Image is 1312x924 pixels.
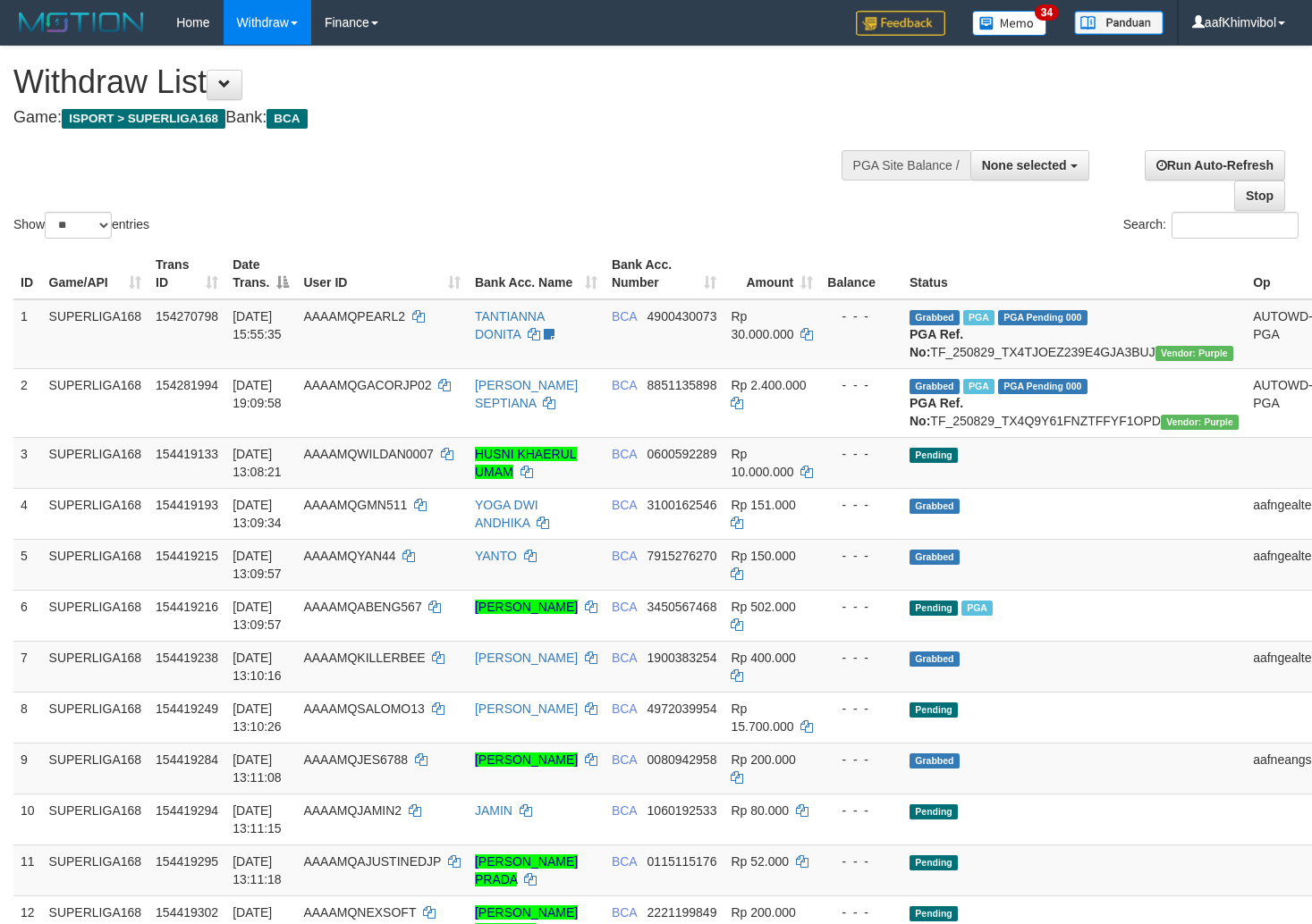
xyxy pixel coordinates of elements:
span: BCA [612,752,637,767]
span: Vendor URL: https://trx4.1velocity.biz [1155,346,1233,361]
a: JAMIN [475,803,512,818]
span: 154419133 [156,447,218,461]
div: - - - [827,903,895,921]
span: BCA [612,600,637,614]
div: - - - [827,598,895,616]
span: BCA [612,701,637,716]
h1: Withdraw List [13,64,857,100]
th: Date Trans.: activate to sort column descending [225,248,296,299]
span: 154419295 [156,854,218,869]
span: AAAAMQNEXSOFT [303,905,416,920]
span: Copy 1900383254 to clipboard [648,651,717,665]
th: Bank Acc. Number: activate to sort column ascending [605,248,724,299]
th: Trans ID: activate to sort column ascending [148,248,225,299]
span: Copy 3100162546 to clipboard [648,498,717,512]
b: PGA Ref. No: [910,396,963,428]
td: SUPERLIGA168 [42,844,149,895]
span: BCA [612,905,637,920]
span: Rp 10.000.000 [731,447,793,479]
span: [DATE] 13:11:18 [233,854,282,886]
th: Bank Acc. Name: activate to sort column ascending [468,248,605,299]
td: SUPERLIGA168 [42,743,149,794]
span: Rp 2.400.000 [731,378,806,392]
span: [DATE] 13:11:08 [233,752,282,785]
span: [DATE] 13:09:34 [233,498,282,530]
span: Grabbed [910,499,960,514]
td: 4 [13,488,42,539]
label: Search: [1123,212,1299,239]
td: 8 [13,692,42,743]
span: Copy 8851135898 to clipboard [648,378,717,392]
span: 154270798 [156,309,218,323]
span: BCA [612,309,637,323]
td: 3 [13,437,42,488]
span: [DATE] 13:08:21 [233,447,282,479]
div: - - - [827,376,895,394]
span: PGA Pending [998,379,1088,394]
td: SUPERLIGA168 [42,488,149,539]
div: - - - [827,751,895,769]
label: Show entries [13,212,149,239]
select: Showentries [45,212,112,239]
span: AAAAMQYAN44 [303,549,395,563]
div: - - - [827,853,895,870]
div: - - - [827,307,895,325]
span: AAAAMQSALOMO13 [303,701,424,716]
span: PGA Pending [998,310,1088,325]
input: Search: [1172,212,1299,239]
span: Pending [910,702,958,718]
button: None selected [970,150,1089,181]
h4: Game: Bank: [13,109,857,127]
span: Marked by aafsoycanthlai [961,601,993,616]
span: Pending [910,448,958,463]
th: Amount: activate to sort column ascending [724,248,820,299]
img: Button%20Memo.svg [972,11,1047,36]
span: Rp 15.700.000 [731,701,793,734]
span: Copy 1060192533 to clipboard [648,803,717,818]
a: [PERSON_NAME] PRADA [475,854,578,886]
div: - - - [827,445,895,463]
span: Marked by aafnonsreyleab [963,379,995,394]
td: TF_250829_TX4Q9Y61FNZTFFYF1OPD [902,368,1246,437]
span: AAAAMQWILDAN0007 [303,447,434,461]
div: - - - [827,496,895,514]
b: PGA Ref. No: [910,327,963,359]
td: 7 [13,641,42,692]
span: Copy 2221199849 to clipboard [648,905,717,920]
span: BCA [612,447,637,461]
td: 6 [13,590,42,641]
span: AAAAMQJAMIN2 [303,803,402,818]
a: YOGA DWI ANDHIKA [475,498,538,530]
span: AAAAMQABENG567 [303,600,421,614]
span: Grabbed [910,651,960,667]
a: [PERSON_NAME] [475,752,578,767]
span: AAAAMQAJUSTINEDJP [303,854,441,869]
td: SUPERLIGA168 [42,590,149,641]
span: Copy 4900430073 to clipboard [648,309,717,323]
span: BCA [267,109,307,129]
span: BCA [612,549,637,563]
a: [PERSON_NAME] SEPTIANA [475,378,578,410]
span: Grabbed [910,310,960,325]
span: 154419193 [156,498,218,512]
span: BCA [612,854,637,869]
span: Pending [910,906,958,921]
span: BCA [612,651,637,665]
div: - - - [827,802,895,819]
span: Pending [910,855,958,870]
img: MOTION_logo.png [13,9,149,36]
span: AAAAMQGMN511 [303,498,407,512]
span: Copy 0600592289 to clipboard [648,447,717,461]
span: 154419249 [156,701,218,716]
span: AAAAMQGACORJP02 [303,378,431,392]
span: [DATE] 13:10:16 [233,651,282,683]
span: Marked by aafmaleo [963,310,995,325]
td: SUPERLIGA168 [42,539,149,590]
span: Copy 0080942958 to clipboard [648,752,717,767]
td: SUPERLIGA168 [42,794,149,844]
div: - - - [827,649,895,667]
a: Stop [1234,181,1285,211]
td: SUPERLIGA168 [42,299,149,369]
span: [DATE] 13:11:15 [233,803,282,836]
span: Rp 502.000 [731,600,795,614]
